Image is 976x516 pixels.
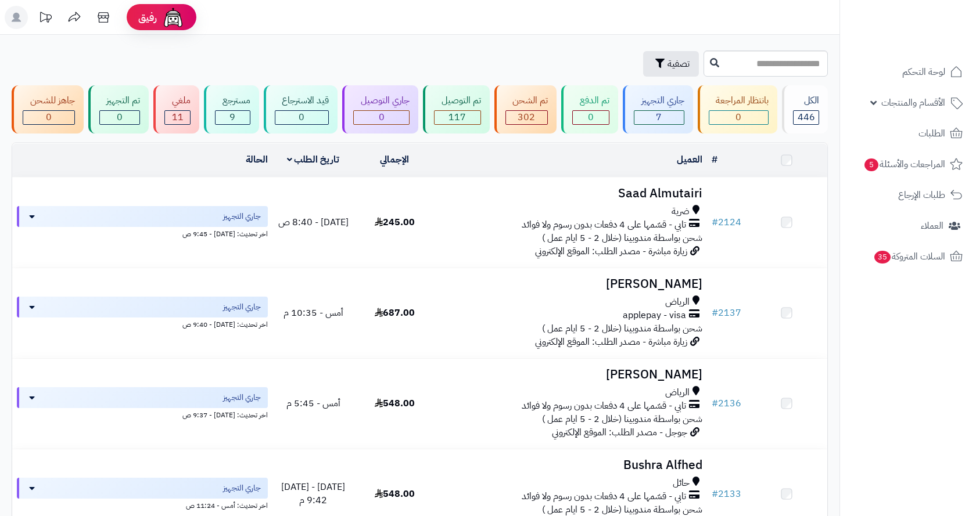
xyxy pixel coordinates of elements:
[709,111,769,124] div: 0
[634,111,684,124] div: 7
[17,317,268,330] div: اخر تحديث: [DATE] - 9:40 ص
[712,215,718,229] span: #
[165,111,190,124] div: 11
[505,94,548,107] div: تم الشحن
[712,396,741,410] a: #2136
[643,51,699,77] button: تصفية
[793,94,819,107] div: الكل
[847,181,969,209] a: طلبات الإرجاع
[881,95,945,111] span: الأقسام والمنتجات
[847,243,969,270] a: السلات المتروكة35
[440,459,702,472] h3: Bushra Alfhed
[518,110,535,124] span: 302
[138,10,157,24] span: رفيق
[223,392,261,403] span: جاري التجهيز
[863,156,945,172] span: المراجعات والأسئلة
[440,187,702,200] h3: Saad Almutairi
[216,111,250,124] div: 9
[874,251,891,264] span: 35
[873,248,945,265] span: السلات المتروكة
[172,110,184,124] span: 11
[677,153,702,167] a: العميل
[229,110,235,124] span: 9
[284,306,343,320] span: أمس - 10:35 م
[535,335,687,349] span: زيارة مباشرة - مصدر الطلب: الموقع الإلكتروني
[712,396,718,410] span: #
[712,153,717,167] a: #
[902,64,945,80] span: لوحة التحكم
[573,111,609,124] div: 0
[375,487,415,501] span: 548.00
[440,277,702,291] h3: [PERSON_NAME]
[847,120,969,147] a: الطلبات
[246,153,268,167] a: الحالة
[709,94,769,107] div: بانتظار المراجعة
[672,205,690,218] span: ضرية
[798,110,815,124] span: 446
[634,94,684,107] div: جاري التجهيز
[215,94,250,107] div: مسترجع
[435,111,480,124] div: 117
[665,295,690,309] span: الرياض
[535,244,687,258] span: زيارة مباشرة - مصدر الطلب: الموقع الإلكتروني
[281,480,345,507] span: [DATE] - [DATE] 9:42 م
[17,227,268,239] div: اخر تحديث: [DATE] - 9:45 ص
[31,6,60,32] a: تحديثات المنصة
[712,487,718,501] span: #
[656,110,662,124] span: 7
[164,94,191,107] div: ملغي
[921,218,943,234] span: العملاء
[712,306,741,320] a: #2137
[299,110,304,124] span: 0
[542,231,702,245] span: شحن بواسطة مندوبينا (خلال 2 - 5 ايام عمل )
[673,477,690,490] span: حائل
[847,58,969,86] a: لوحة التحكم
[421,85,492,133] a: تم التوصيل 117
[162,6,185,29] img: ai-face.png
[375,215,415,229] span: 245.00
[542,412,702,426] span: شحن بواسطة مندوبينا (خلال 2 - 5 ايام عمل )
[918,125,945,142] span: الطلبات
[623,309,686,322] span: applepay - visa
[353,94,410,107] div: جاري التوصيل
[712,487,741,501] a: #2133
[735,110,741,124] span: 0
[847,212,969,240] a: العملاء
[340,85,421,133] a: جاري التوصيل 0
[223,211,261,222] span: جاري التجهيز
[898,187,945,203] span: طلبات الإرجاع
[23,94,75,107] div: جاهز للشحن
[492,85,559,133] a: تم الشحن 302
[287,153,340,167] a: تاريخ الطلب
[17,408,268,420] div: اخر تحديث: [DATE] - 9:37 ص
[99,94,141,107] div: تم التجهيز
[712,306,718,320] span: #
[151,85,202,133] a: ملغي 11
[17,499,268,511] div: اخر تحديث: أمس - 11:24 ص
[23,111,74,124] div: 0
[202,85,261,133] a: مسترجع 9
[46,110,52,124] span: 0
[223,301,261,313] span: جاري التجهيز
[620,85,695,133] a: جاري التجهيز 7
[572,94,609,107] div: تم الدفع
[542,322,702,335] span: شحن بواسطة مندوبينا (خلال 2 - 5 ايام عمل )
[278,215,349,229] span: [DATE] - 8:40 ص
[552,425,687,439] span: جوجل - مصدر الطلب: الموقع الإلكتروني
[897,33,965,57] img: logo-2.png
[275,111,329,124] div: 0
[86,85,152,133] a: تم التجهيز 0
[522,218,686,232] span: تابي - قسّمها على 4 دفعات بدون رسوم ولا فوائد
[261,85,340,133] a: قيد الاسترجاع 0
[780,85,830,133] a: الكل446
[117,110,123,124] span: 0
[375,396,415,410] span: 548.00
[286,396,340,410] span: أمس - 5:45 م
[506,111,548,124] div: 302
[864,158,878,171] span: 5
[522,490,686,503] span: تابي - قسّمها على 4 دفعات بدون رسوم ولا فوائد
[668,57,690,71] span: تصفية
[559,85,620,133] a: تم الدفع 0
[522,399,686,413] span: تابي - قسّمها على 4 دفعات بدون رسوم ولا فوائد
[100,111,140,124] div: 0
